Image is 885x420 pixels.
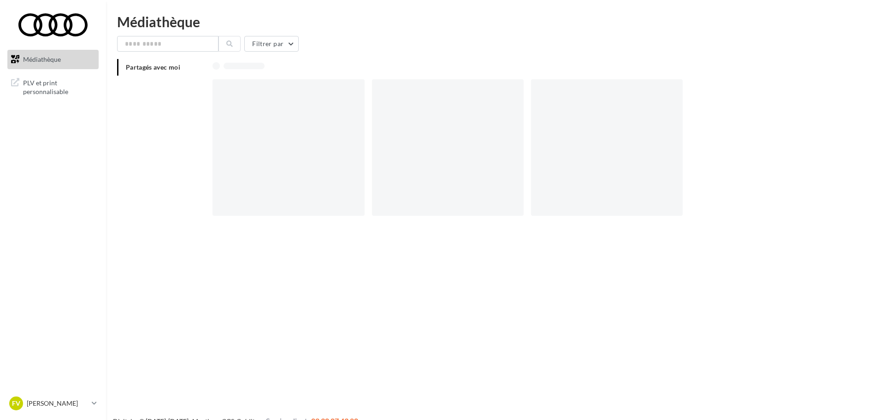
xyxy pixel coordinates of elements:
span: Médiathèque [23,55,61,63]
span: FV [12,399,20,408]
a: PLV et print personnalisable [6,73,100,100]
button: Filtrer par [244,36,299,52]
span: PLV et print personnalisable [23,77,95,96]
p: [PERSON_NAME] [27,399,88,408]
div: Médiathèque [117,15,874,29]
span: Partagés avec moi [126,63,180,71]
a: FV [PERSON_NAME] [7,395,99,412]
a: Médiathèque [6,50,100,69]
